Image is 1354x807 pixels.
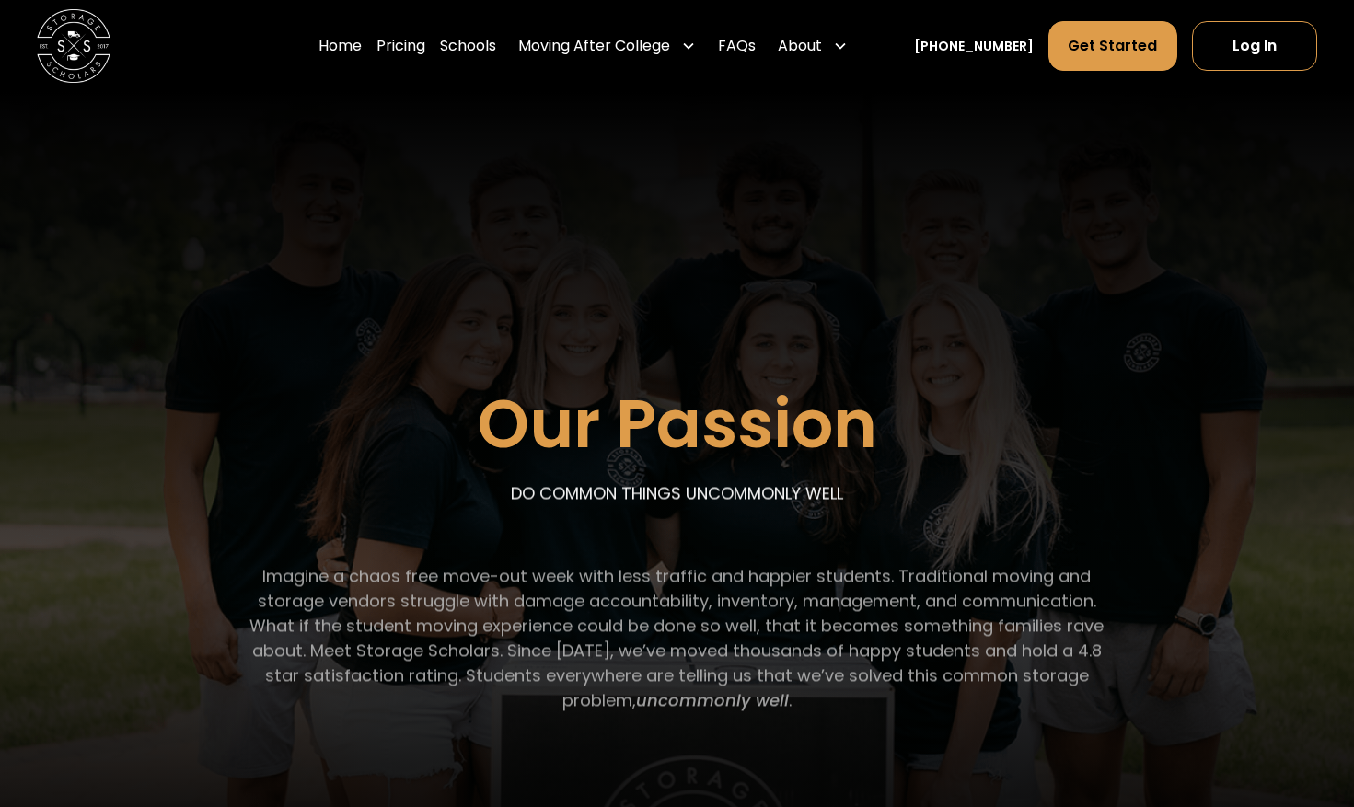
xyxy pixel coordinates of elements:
a: Get Started [1048,21,1176,71]
div: About [770,20,855,72]
a: FAQs [718,20,756,72]
a: Home [318,20,362,72]
a: Pricing [376,20,425,72]
a: home [37,9,110,83]
div: Moving After College [518,35,670,57]
a: Log In [1192,21,1317,71]
a: Schools [440,20,496,72]
a: [PHONE_NUMBER] [914,37,1034,56]
p: DO COMMON THINGS UNCOMMONLY WELL [511,480,843,505]
img: Storage Scholars main logo [37,9,110,83]
em: uncommonly well [636,689,789,712]
div: Moving After College [511,20,703,72]
div: About [778,35,822,57]
p: Imagine a chaos free move-out week with less traffic and happier students. Traditional moving and... [234,563,1120,712]
h1: Our Passion [477,387,877,460]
